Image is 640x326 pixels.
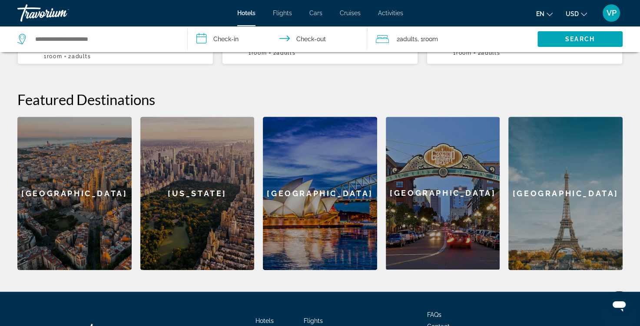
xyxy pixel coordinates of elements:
span: Adults [481,50,500,56]
span: Adults [72,53,91,59]
span: , 1 [418,33,438,45]
span: 1 [44,53,62,59]
a: Flights [304,317,323,324]
span: 2 [68,53,91,59]
button: Check in and out dates [188,26,367,52]
button: User Menu [600,4,623,22]
a: [GEOGRAPHIC_DATA] [386,117,500,270]
span: Room [47,53,63,59]
span: 1 [453,50,471,56]
span: Room [456,50,472,56]
span: Adults [400,36,418,43]
button: Travelers: 2 adults, 0 children [367,26,537,52]
button: Change language [536,7,553,20]
span: Search [565,36,595,43]
a: Cars [309,10,322,16]
a: Cruises [340,10,361,16]
span: Room [423,36,438,43]
a: [GEOGRAPHIC_DATA] [263,117,377,270]
a: Hotels [255,317,274,324]
span: USD [566,10,579,17]
button: Change currency [566,7,587,20]
span: en [536,10,544,17]
iframe: Button to launch messaging window [605,291,633,319]
a: Flights [273,10,292,16]
a: Travorium [17,2,104,24]
button: Search [537,31,623,47]
a: FAQs [427,311,441,318]
a: [US_STATE] [140,117,255,270]
a: Hotels [237,10,255,16]
a: [GEOGRAPHIC_DATA] [17,117,132,270]
h2: Featured Destinations [17,91,623,108]
span: 2 [397,33,418,45]
span: VP [607,9,617,17]
span: 2 [478,50,500,56]
a: [GEOGRAPHIC_DATA] [508,117,623,270]
a: Activities [378,10,403,16]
